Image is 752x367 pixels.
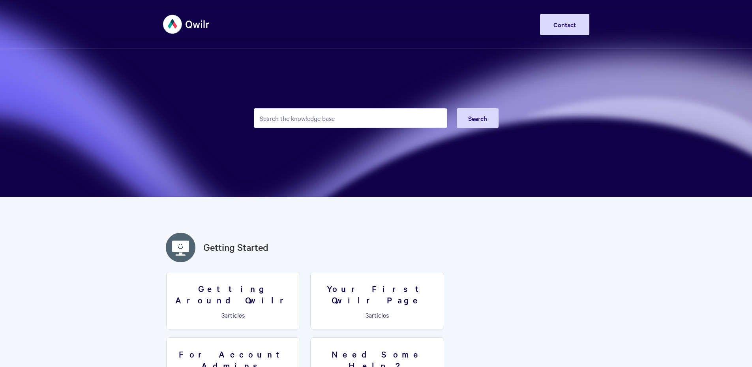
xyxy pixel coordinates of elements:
[315,283,439,305] h3: Your First Qwilr Page
[203,240,268,254] a: Getting Started
[163,9,210,39] img: Qwilr Help Center
[171,311,295,318] p: articles
[310,272,444,329] a: Your First Qwilr Page 3articles
[540,14,589,35] a: Contact
[221,311,225,319] span: 3
[366,311,369,319] span: 3
[254,108,447,128] input: Search the knowledge base
[457,108,499,128] button: Search
[166,272,300,329] a: Getting Around Qwilr 3articles
[315,311,439,318] p: articles
[171,283,295,305] h3: Getting Around Qwilr
[468,114,487,122] span: Search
